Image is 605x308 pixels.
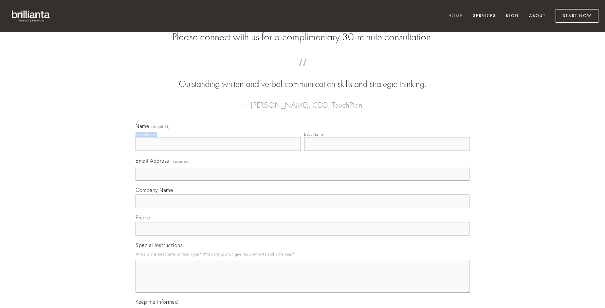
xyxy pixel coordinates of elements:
[146,65,459,78] span: “
[136,214,150,221] span: Phone
[172,157,190,166] span: (required)
[7,7,56,26] img: brillianta - research, strategy, marketing
[136,132,156,137] div: First Name
[146,65,459,91] blockquote: Outstanding written and verbal communication skills and strategic thinking.
[146,91,459,112] figcaption: — [PERSON_NAME], CEO, TouchPlan
[136,31,469,43] h2: Please connect with us for a complimentary 30-minute consultation.
[556,9,598,23] a: Start Now
[502,11,523,22] a: Blog
[444,11,467,22] a: Home
[136,123,149,129] span: Name
[469,11,500,22] a: Services
[151,125,170,129] span: (required)
[136,250,469,258] p: What is the best time to reach you? What are your unique requirements and timelines?
[136,187,173,193] span: Company Name
[304,132,324,137] div: Last Name
[525,11,550,22] a: About
[136,298,178,305] span: Keep me informed
[136,242,183,248] span: Special Instructions
[136,157,169,164] span: Email Address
